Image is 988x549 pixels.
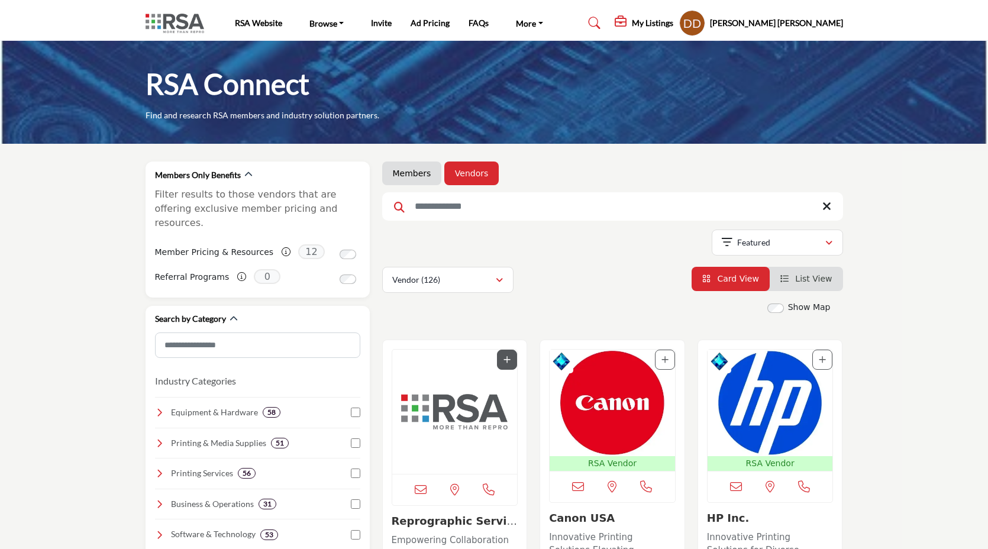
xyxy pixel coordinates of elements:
input: Search Category [155,332,360,358]
img: Canon USA [550,350,675,456]
h5: [PERSON_NAME] [PERSON_NAME] [710,17,843,29]
span: 12 [298,244,325,259]
h3: Canon USA [549,512,676,525]
h2: Members Only Benefits [155,169,241,181]
a: Open Listing in new tab [550,350,675,471]
a: Add To List [661,355,669,364]
img: Sapphires Badge Icon [553,353,570,370]
button: Featured [712,230,843,256]
input: Select Printing & Media Supplies checkbox [351,438,360,448]
input: Switch to Referral Programs [340,274,356,284]
div: 51 Results For Printing & Media Supplies [271,438,289,448]
img: Site Logo [146,14,210,33]
button: Industry Categories [155,374,236,388]
a: More [508,15,551,31]
h4: Printing Services: Professional printing solutions, including large-format, digital, and offset p... [171,467,233,479]
a: Browse [301,15,353,31]
a: Ad Pricing [411,18,450,28]
a: FAQs [469,18,489,28]
a: Open Listing in new tab [708,350,833,471]
h1: RSA Connect [146,66,309,102]
input: Select Software & Technology checkbox [351,530,360,540]
div: 56 Results For Printing Services [238,468,256,479]
h2: Search by Category [155,313,226,325]
input: Select Printing Services checkbox [351,469,360,478]
a: View Card [702,274,759,283]
input: Select Business & Operations checkbox [351,499,360,509]
a: Canon USA [549,512,615,524]
label: Show Map [788,301,831,314]
h4: Software & Technology: Advanced software and digital tools for print management, automation, and ... [171,528,256,540]
a: RSA Website [235,18,282,28]
p: Find and research RSA members and industry solution partners. [146,109,379,121]
a: Invite [371,18,392,28]
p: RSA Vendor [552,457,673,470]
a: HP Inc. [707,512,750,524]
button: Vendor (126) [382,267,514,293]
h3: HP Inc. [707,512,834,525]
input: Select Equipment & Hardware checkbox [351,408,360,417]
b: 31 [263,500,272,508]
a: Open Listing in new tab [392,350,518,474]
li: List View [770,267,843,291]
span: 0 [254,269,280,284]
button: Show hide supplier dropdown [679,10,705,36]
a: View List [780,274,832,283]
div: My Listings [615,16,673,30]
span: Card View [717,274,758,283]
p: RSA Vendor [710,457,831,470]
p: Featured [737,237,770,248]
a: Vendors [455,167,488,179]
a: Add To List [819,355,826,364]
b: 51 [276,439,284,447]
label: Member Pricing & Resources [155,242,274,263]
b: 53 [265,531,273,539]
img: Reprographic Services Association (RSA) [392,350,518,474]
label: Referral Programs [155,267,230,288]
h4: Printing & Media Supplies: A wide range of high-quality paper, films, inks, and specialty materia... [171,437,266,449]
div: 58 Results For Equipment & Hardware [263,407,280,418]
a: Search [577,14,608,33]
input: Switch to Member Pricing & Resources [340,250,356,259]
img: Sapphires Badge Icon [711,353,728,370]
span: List View [795,274,832,283]
li: Card View [692,267,770,291]
h3: Reprographic Services Association (RSA) [392,515,518,528]
b: 58 [267,408,276,416]
input: Search Keyword [382,192,843,221]
div: 53 Results For Software & Technology [260,529,278,540]
h4: Equipment & Hardware : Top-quality printers, copiers, and finishing equipment to enhance efficien... [171,406,258,418]
h5: My Listings [632,18,673,28]
p: Vendor (126) [392,274,440,286]
img: HP Inc. [708,350,833,456]
a: Reprographic Service... [392,515,517,540]
a: Add To List [503,355,511,364]
div: 31 Results For Business & Operations [259,499,276,509]
b: 56 [243,469,251,477]
a: Members [393,167,431,179]
h4: Business & Operations: Essential resources for financial management, marketing, and operations to... [171,498,254,510]
p: Filter results to those vendors that are offering exclusive member pricing and resources. [155,188,360,230]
